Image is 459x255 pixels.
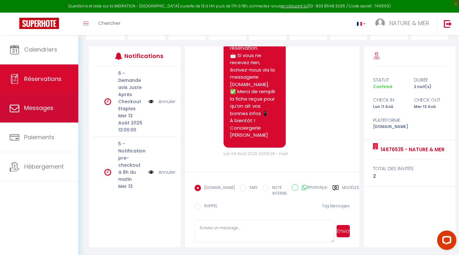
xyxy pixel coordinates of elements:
[369,116,410,124] div: Plateforme
[93,13,125,35] a: Chercher
[24,162,64,171] span: Hébergement
[369,124,410,130] div: [DOMAIN_NAME]
[410,76,451,84] div: durée
[118,112,144,133] p: Mer 13 Août 2025 13:00:00
[201,203,217,210] label: RAPPEL
[369,96,410,104] div: check in
[98,20,120,26] span: Chercher
[369,76,410,84] div: statut
[201,185,235,192] label: [DOMAIN_NAME]
[24,45,57,54] span: Calendriers
[337,225,350,237] button: Envoyer
[369,104,410,110] div: Lun 11 Aoû
[246,185,258,192] label: SMS
[24,75,62,83] span: Réservations
[342,185,359,198] label: Modèles
[118,70,144,112] p: 6 - Demande avis Juste Après Checkout Etaples
[281,3,308,9] a: en cliquant ici
[148,98,154,105] img: NO IMAGE
[269,185,287,197] label: NOTE INTERNE
[118,140,144,183] p: 5 - Notification pre-checkout à 8h du matin
[124,49,159,63] h3: Notifications
[410,84,451,90] div: 2 nuit(s)
[410,96,451,104] div: check out
[19,18,59,29] img: Super Booking
[322,203,350,209] span: Tag Messages
[373,165,446,172] div: total des invités
[378,146,445,153] a: 14676535 - Nature & Mer
[370,13,437,35] a: ... NATURE & MER
[24,133,54,141] span: Paiements
[444,20,452,28] img: logout
[158,169,176,176] a: Annuler
[148,169,154,176] img: NO IMAGE
[118,183,144,204] p: Mer 13 Août 2025 07:00:00
[298,184,328,191] label: WhatsApp
[373,172,446,180] div: 2
[432,228,459,255] iframe: LiveChat chat widget
[389,19,429,27] span: NATURE & MER
[373,84,392,89] span: Confirmé
[410,104,451,110] div: Mer 13 Aoû
[375,18,385,28] img: ...
[224,151,288,156] span: Lun 04 Août 2025 23:58:26 - mail
[24,104,53,112] span: Messages
[158,98,176,105] a: Annuler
